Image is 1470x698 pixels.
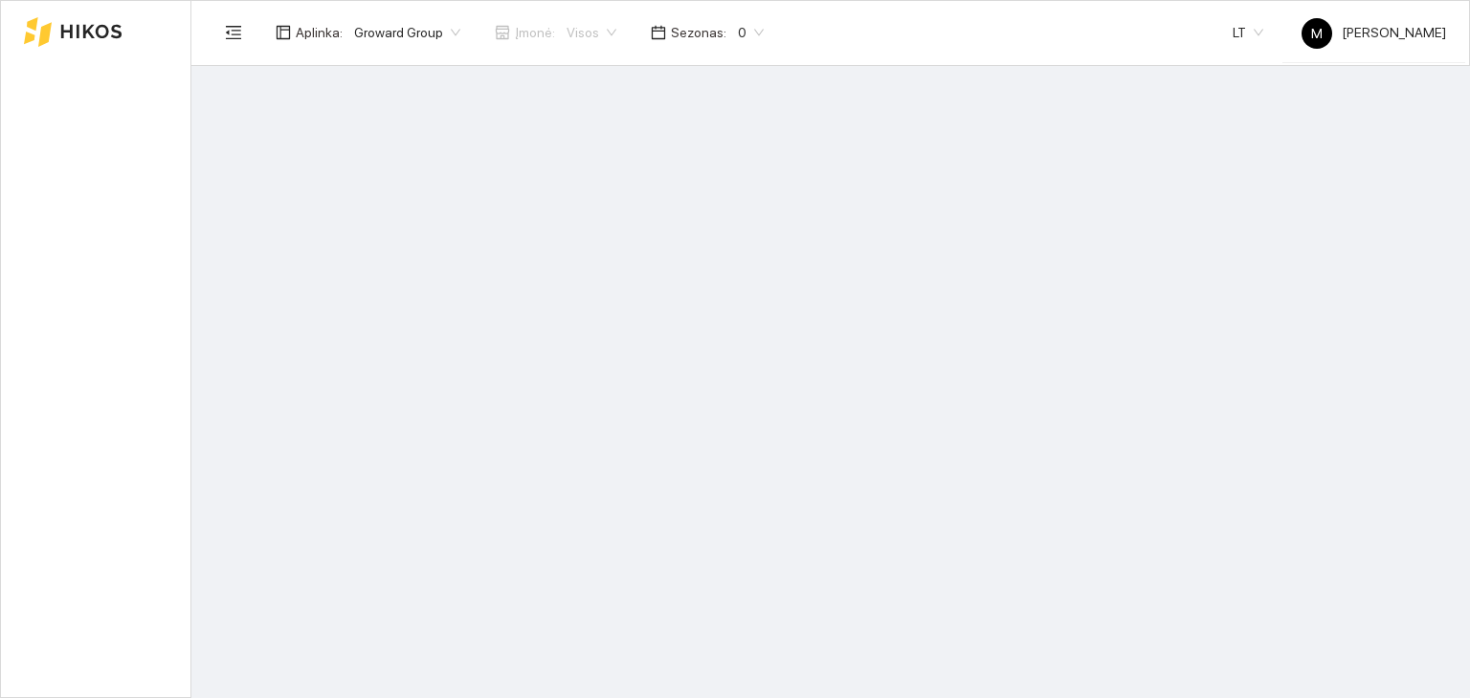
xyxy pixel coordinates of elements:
[225,24,242,41] span: menu-fold
[1233,18,1263,47] span: LT
[738,18,764,47] span: 0
[214,13,253,52] button: menu-fold
[1311,18,1323,49] span: M
[651,25,666,40] span: calendar
[354,18,460,47] span: Groward Group
[1302,25,1446,40] span: [PERSON_NAME]
[495,25,510,40] span: shop
[671,22,726,43] span: Sezonas :
[515,22,555,43] span: Įmonė :
[567,18,616,47] span: Visos
[296,22,343,43] span: Aplinka :
[276,25,291,40] span: layout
